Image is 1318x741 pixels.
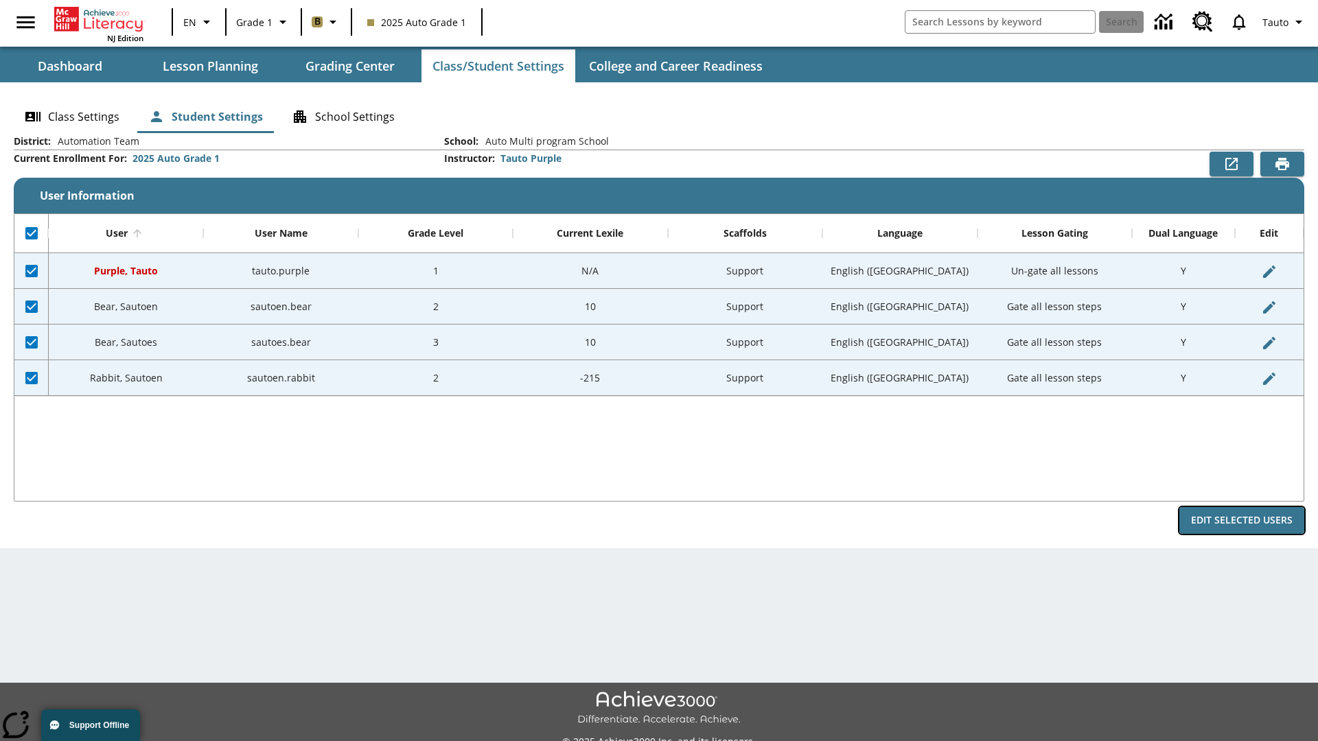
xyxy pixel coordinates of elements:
[51,134,139,148] span: Automation Team
[478,134,609,148] span: Auto Multi program School
[40,188,135,203] span: User Information
[1260,227,1278,239] div: Edit
[822,289,977,325] div: English (US)
[1221,4,1257,40] a: Notifications
[578,49,774,82] button: College and Career Readiness
[1260,152,1304,176] button: Print Preview
[978,289,1132,325] div: Gate all lesson steps
[408,227,463,239] div: Grade Level
[203,253,358,289] div: tauto.purple
[1256,365,1283,392] button: Edit User
[668,289,822,325] div: Support
[421,49,575,82] button: Class/Student Settings
[203,289,358,325] div: sautoen.bear
[183,15,196,30] span: EN
[724,227,767,239] div: Scaffolds
[1184,3,1221,40] a: Resource Center, Will open in new tab
[1210,152,1253,176] button: Export to CSV
[281,100,406,133] button: School Settings
[1132,360,1235,396] div: Y
[1256,294,1283,321] button: Edit User
[822,325,977,360] div: English (US)
[231,10,297,34] button: Grade: Grade 1, Select a grade
[1256,258,1283,285] button: Edit User
[14,134,1304,534] div: User Information
[444,136,478,148] h2: School :
[668,360,822,396] div: Support
[14,100,130,133] button: Class Settings
[978,325,1132,360] div: Gate all lesson steps
[107,33,143,43] span: NJ Edition
[822,253,977,289] div: English (US)
[41,709,140,741] button: Support Offline
[822,360,977,396] div: English (US)
[513,289,667,325] div: 10
[5,2,46,43] button: Open side menu
[314,13,321,30] span: B
[54,5,143,33] a: Home
[203,360,358,396] div: sautoen.rabbit
[1146,3,1184,41] a: Data Center
[358,289,513,325] div: 2
[281,49,419,82] button: Grading Center
[1257,10,1313,34] button: Profile/Settings
[1021,227,1088,239] div: Lesson Gating
[95,336,157,349] span: Bear, Sautoes
[203,325,358,360] div: sautoes.bear
[54,4,143,43] div: Home
[978,360,1132,396] div: Gate all lesson steps
[358,325,513,360] div: 3
[14,136,51,148] h2: District :
[94,264,158,277] span: Purple, Tauto
[513,360,667,396] div: -215
[1262,15,1288,30] span: Tauto
[1132,253,1235,289] div: Y
[358,253,513,289] div: 1
[1179,507,1304,534] button: Edit Selected Users
[557,227,623,239] div: Current Lexile
[513,253,667,289] div: N/A
[14,100,1304,133] div: Class/Student Settings
[1132,289,1235,325] div: Y
[358,360,513,396] div: 2
[177,10,221,34] button: Language: EN, Select a language
[513,325,667,360] div: 10
[577,691,741,726] img: Achieve3000 Differentiate Accelerate Achieve
[141,49,279,82] button: Lesson Planning
[500,152,562,165] div: Tauto Purple
[1132,325,1235,360] div: Y
[306,10,347,34] button: Boost Class color is light brown. Change class color
[978,253,1132,289] div: Un-gate all lessons
[1148,227,1218,239] div: Dual Language
[877,227,923,239] div: Language
[90,371,163,384] span: Rabbit, Sautoen
[106,227,128,239] div: User
[1256,329,1283,357] button: Edit User
[255,227,308,239] div: User Name
[367,15,466,30] span: 2025 Auto Grade 1
[236,15,273,30] span: Grade 1
[69,720,129,730] span: Support Offline
[132,152,220,165] div: 2025 Auto Grade 1
[94,300,158,313] span: Bear, Sautoen
[1,49,139,82] button: Dashboard
[668,253,822,289] div: Support
[668,325,822,360] div: Support
[137,100,274,133] button: Student Settings
[14,153,127,165] h2: Current Enrollment For :
[444,153,495,165] h2: Instructor :
[905,11,1095,33] input: search field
